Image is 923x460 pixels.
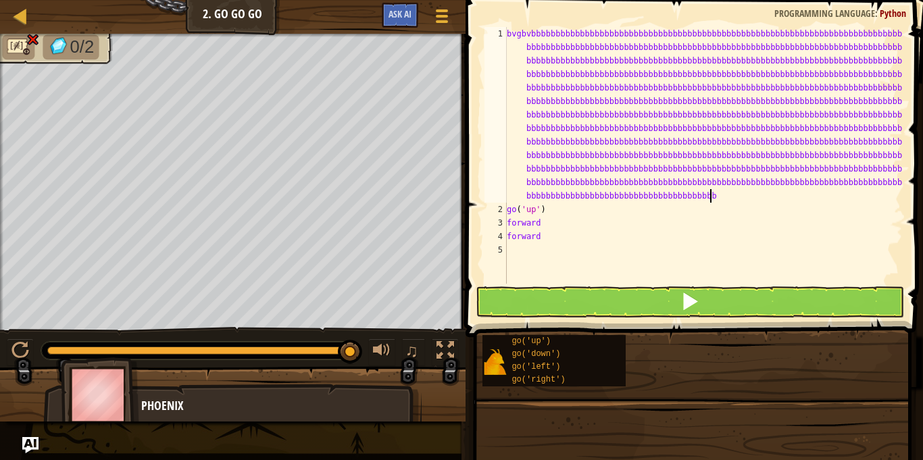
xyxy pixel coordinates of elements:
span: 0/2 [70,37,95,57]
button: ♫ [402,338,425,366]
span: go('down') [512,349,560,359]
button: Shift+Enter: Run current code. [476,286,904,317]
span: go('right') [512,375,565,384]
span: Ask AI [389,7,411,20]
img: portrait.png [482,349,508,375]
span: go('up') [512,336,551,346]
div: 4 [484,230,507,243]
button: Adjust volume [368,338,395,366]
div: 2 [484,203,507,216]
button: Show game menu [425,3,459,34]
button: Ask AI [382,3,418,28]
button: Ctrl + P: Pause [7,338,34,366]
button: Ask AI [22,437,39,453]
span: go('left') [512,362,560,372]
span: Programming language [774,7,875,20]
button: Toggle fullscreen [432,338,459,366]
div: 1 [484,27,507,203]
span: : [875,7,880,20]
li: Collect the gems. [43,34,99,59]
div: 3 [484,216,507,230]
span: ♫ [405,340,418,361]
img: thang_avatar_frame.png [61,357,139,432]
div: 5 [484,243,507,257]
div: Phoenix [141,397,408,415]
li: No code problems. [2,34,34,59]
span: Python [880,7,906,20]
